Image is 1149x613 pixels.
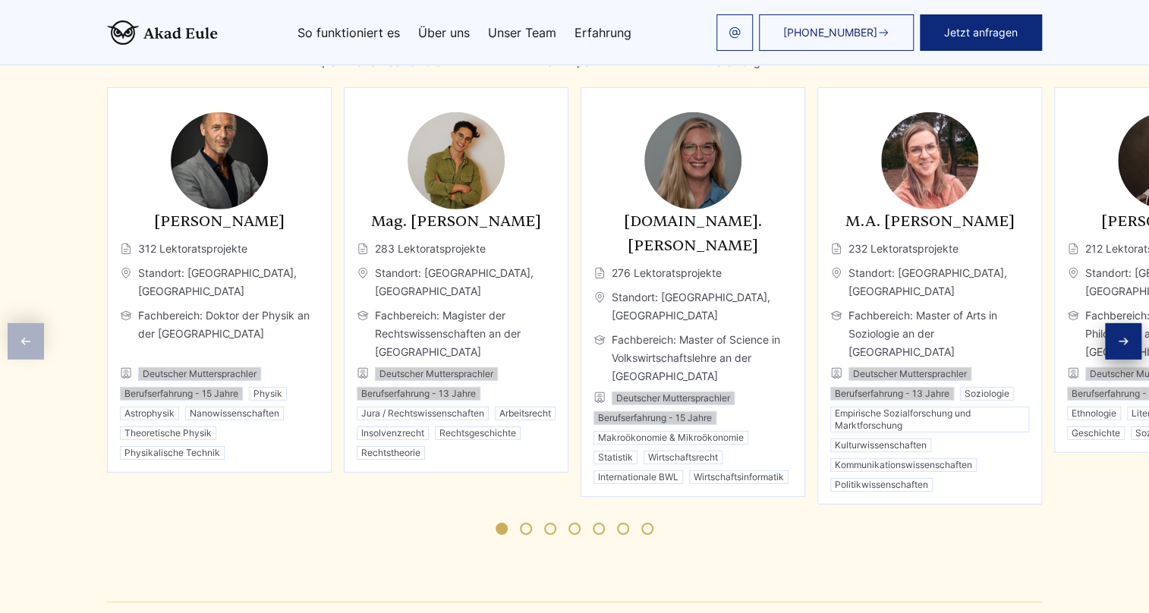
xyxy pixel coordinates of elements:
[496,523,508,535] span: Go to slide 1
[574,27,631,39] a: Erfahrung
[357,407,489,420] li: Jura / Rechtswissenschaften
[593,209,792,258] h3: [DOMAIN_NAME]. [PERSON_NAME]
[593,331,792,385] span: Fachbereich: Master of Science in Volkswirtschaftslehre an der [GEOGRAPHIC_DATA]
[612,391,735,405] li: Deutscher Muttersprachler
[960,387,1014,401] li: Soziologie
[357,387,480,401] li: Berufserfahrung - 13 Jahre
[357,426,429,440] li: Insolvenzrecht
[120,264,319,300] span: Standort: [GEOGRAPHIC_DATA], [GEOGRAPHIC_DATA]
[107,20,218,45] img: logo
[171,112,268,209] img: Dr. Johannes Becker
[830,240,1029,258] span: 232 Lektoratsprojekte
[418,27,470,39] a: Über uns
[830,458,977,472] li: Kommunikationswissenschaften
[593,264,792,282] span: 276 Lektoratsprojekte
[593,288,792,325] span: Standort: [GEOGRAPHIC_DATA], [GEOGRAPHIC_DATA]
[495,407,556,420] li: Arbeitsrecht
[120,209,319,234] h3: [PERSON_NAME]
[297,27,400,39] a: So funktioniert es
[830,407,1029,432] li: Empirische Sozialforschung und Marktforschung
[375,367,498,381] li: Deutscher Muttersprachler
[689,470,789,484] li: Wirtschaftsinformatik
[120,446,225,460] li: Physikalische Technik
[1067,407,1121,420] li: Ethnologie
[357,446,425,460] li: Rechtstheorie
[1105,323,1141,360] div: Next slide
[920,14,1042,51] button: Jetzt anfragen
[138,367,261,381] li: Deutscher Muttersprachler
[344,87,568,473] div: 2 / 11
[848,367,971,381] li: Deutscher Muttersprachler
[357,240,556,258] span: 283 Lektoratsprojekte
[830,387,954,401] li: Berufserfahrung - 13 Jahre
[488,27,556,39] a: Unser Team
[593,523,605,535] span: Go to slide 5
[249,387,287,401] li: Physik
[830,439,931,452] li: Kulturwissenschaften
[568,523,581,535] span: Go to slide 4
[593,451,637,464] li: Statistik
[830,478,933,492] li: Politikwissenschaften
[408,112,505,209] img: Mag. Adrian Demir
[729,27,741,39] img: email
[593,431,748,445] li: Makroökonomie & Mikroökonomie
[817,87,1042,505] div: 4 / 11
[435,426,521,440] li: Rechtsgeschichte
[357,264,556,300] span: Standort: [GEOGRAPHIC_DATA], [GEOGRAPHIC_DATA]
[881,112,978,209] img: M.A. Julia Hartmann
[641,523,653,535] span: Go to slide 7
[617,523,629,535] span: Go to slide 6
[120,387,243,401] li: Berufserfahrung - 15 Jahre
[185,407,284,420] li: Nanowissenschaften
[520,523,532,535] span: Go to slide 2
[644,451,722,464] li: Wirtschaftsrecht
[357,306,556,361] span: Fachbereich: Magister der Rechtswissenschaften an der [GEOGRAPHIC_DATA]
[1067,426,1125,440] li: Geschichte
[120,240,319,258] span: 312 Lektoratsprojekte
[120,426,216,440] li: Theoretische Physik
[830,209,1029,234] h3: M.A. [PERSON_NAME]
[120,407,179,420] li: Astrophysik
[830,264,1029,300] span: Standort: [GEOGRAPHIC_DATA], [GEOGRAPHIC_DATA]
[783,27,877,39] span: [PHONE_NUMBER]
[357,209,556,234] h3: Mag. [PERSON_NAME]
[107,87,332,473] div: 1 / 11
[759,14,914,51] a: [PHONE_NUMBER]
[593,470,683,484] li: Internationale BWL
[544,523,556,535] span: Go to slide 3
[581,87,805,497] div: 3 / 11
[593,411,716,425] li: Berufserfahrung - 15 Jahre
[830,306,1029,361] span: Fachbereich: Master of Arts in Soziologie an der [GEOGRAPHIC_DATA]
[120,306,319,361] span: Fachbereich: Doktor der Physik an der [GEOGRAPHIC_DATA]
[644,112,741,209] img: M.Sc. Mila Liebermann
